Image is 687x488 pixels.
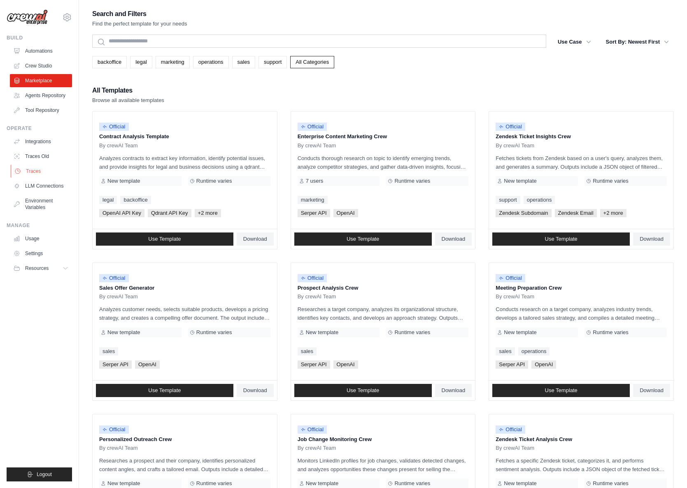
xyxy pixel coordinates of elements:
span: Official [496,425,525,434]
a: Download [435,384,472,397]
a: Use Template [96,232,233,246]
a: Environment Variables [10,194,72,214]
span: OpenAI [135,360,160,369]
p: Fetches a specific Zendesk ticket, categorizes it, and performs sentiment analysis. Outputs inclu... [496,456,667,474]
a: backoffice [92,56,127,68]
a: legal [130,56,152,68]
span: Serper API [298,209,330,217]
span: Resources [25,265,49,272]
a: sales [298,347,317,356]
span: Zendesk Subdomain [496,209,551,217]
a: LLM Connections [10,179,72,193]
p: Conducts research on a target company, analyzes industry trends, develops a tailored sales strate... [496,305,667,322]
a: operations [193,56,229,68]
span: Serper API [298,360,330,369]
span: By crewAI Team [298,293,336,300]
span: By crewAI Team [298,142,336,149]
span: OpenAI [333,209,358,217]
a: Use Template [294,384,432,397]
span: New template [306,480,338,487]
span: New template [107,178,140,184]
a: All Categories [290,56,334,68]
p: Browse all available templates [92,96,164,105]
span: Download [243,387,267,394]
span: Official [496,123,525,131]
span: Official [99,425,129,434]
a: marketing [298,196,328,204]
span: Runtime varies [593,480,629,487]
span: Use Template [148,387,181,394]
div: Manage [7,222,72,229]
p: Monitors LinkedIn profiles for job changes, validates detected changes, and analyzes opportunitie... [298,456,469,474]
p: Analyzes customer needs, selects suitable products, develops a pricing strategy, and creates a co... [99,305,270,322]
div: Operate [7,125,72,132]
button: Sort By: Newest First [601,35,674,49]
span: Download [640,387,664,394]
span: Official [298,425,327,434]
a: legal [99,196,117,204]
a: Integrations [10,135,72,148]
span: 7 users [306,178,324,184]
p: Find the perfect template for your needs [92,20,187,28]
span: Download [640,236,664,242]
button: Use Case [553,35,596,49]
a: Download [237,232,274,246]
span: Runtime varies [593,178,629,184]
a: backoffice [120,196,151,204]
span: New template [306,329,338,336]
span: Download [442,236,466,242]
p: Prospect Analysis Crew [298,284,469,292]
span: New template [504,178,536,184]
span: Runtime varies [593,329,629,336]
p: Researches a prospect and their company, identifies personalized content angles, and crafts a tai... [99,456,270,474]
button: Logout [7,467,72,481]
a: Use Template [492,384,630,397]
div: Build [7,35,72,41]
a: Download [435,232,472,246]
span: Use Template [545,387,578,394]
span: Runtime varies [196,329,232,336]
p: Zendesk Ticket Analysis Crew [496,435,667,444]
span: OpenAI [333,360,358,369]
p: Analyzes contracts to extract key information, identify potential issues, and provide insights fo... [99,154,270,171]
p: Researches a target company, analyzes its organizational structure, identifies key contacts, and ... [298,305,469,322]
span: New template [107,329,140,336]
span: Use Template [347,236,379,242]
a: Download [237,384,274,397]
a: sales [496,347,515,356]
a: Tool Repository [10,104,72,117]
span: Official [496,274,525,282]
span: +2 more [195,209,221,217]
a: Traces Old [10,150,72,163]
p: Zendesk Ticket Insights Crew [496,132,667,141]
span: Runtime varies [196,178,232,184]
a: sales [99,347,118,356]
span: By crewAI Team [99,445,138,451]
span: New template [504,329,536,336]
p: Meeting Preparation Crew [496,284,667,292]
a: Automations [10,44,72,58]
span: Download [442,387,466,394]
span: Runtime varies [394,329,430,336]
a: operations [524,196,555,204]
img: Logo [7,9,48,25]
a: Traces [11,165,73,178]
a: Agents Repository [10,89,72,102]
span: OpenAI [531,360,556,369]
a: operations [518,347,550,356]
a: Use Template [96,384,233,397]
span: Zendesk Email [555,209,597,217]
p: Enterprise Content Marketing Crew [298,132,469,141]
span: Use Template [148,236,181,242]
a: Use Template [492,232,630,246]
a: Usage [10,232,72,245]
a: Use Template [294,232,432,246]
span: Download [243,236,267,242]
span: +2 more [600,209,626,217]
span: Use Template [347,387,379,394]
span: By crewAI Team [496,293,534,300]
a: support [496,196,520,204]
span: Official [99,274,129,282]
span: New template [107,480,140,487]
span: Use Template [545,236,578,242]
